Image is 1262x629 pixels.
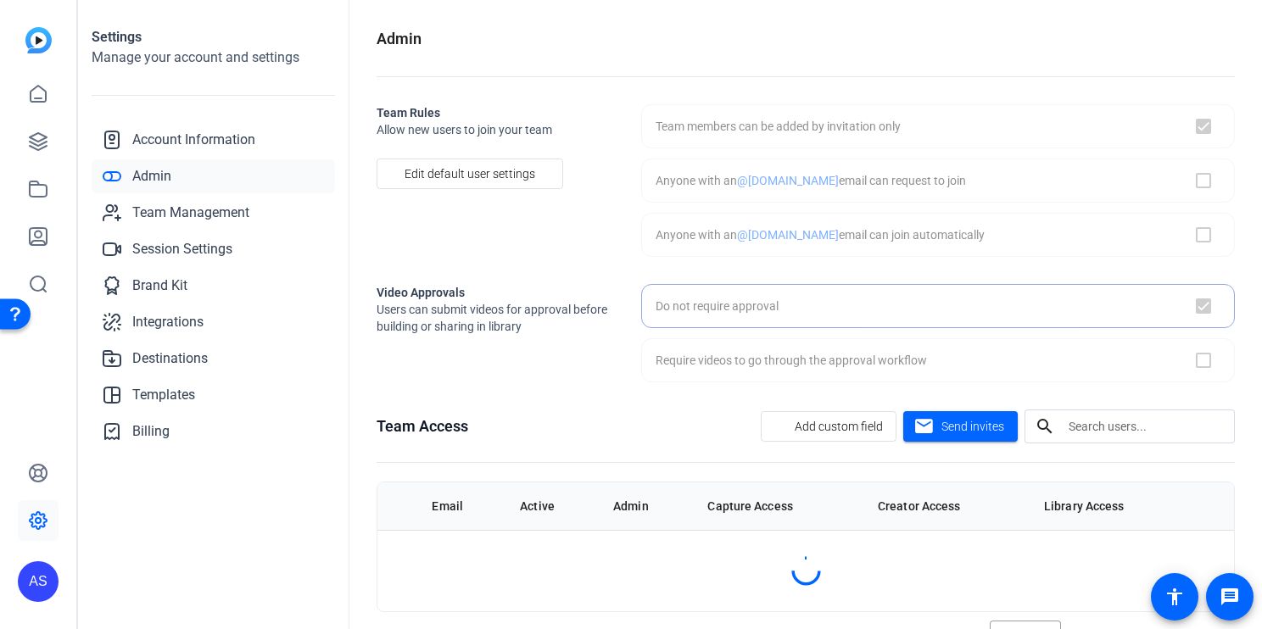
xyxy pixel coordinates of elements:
span: Destinations [132,348,208,369]
a: Team Management [92,196,335,230]
span: Integrations [132,312,204,332]
div: AS [18,561,59,602]
span: Send invites [941,418,1004,436]
input: Search users... [1069,416,1221,437]
span: Account Information [132,130,255,150]
h2: Team Rules [377,104,614,121]
a: Integrations [92,305,335,339]
span: Users can submit videos for approval before building or sharing in library [377,301,614,335]
mat-icon: message [1220,587,1240,607]
th: Capture Access [694,482,864,530]
span: Session Settings [132,239,232,259]
button: Add custom field [761,411,896,442]
span: Templates [132,385,195,405]
h1: Settings [92,27,335,47]
h2: Manage your account and settings [92,47,335,68]
div: Team members can be added by invitation only [656,118,901,135]
div: Anyone with an email can join automatically [656,226,985,243]
th: Active [506,482,600,530]
th: Admin [600,482,694,530]
mat-icon: mail [913,416,935,437]
button: Send invites [903,411,1018,442]
span: Allow new users to join your team [377,121,614,138]
a: Account Information [92,123,335,157]
a: Session Settings [92,232,335,266]
span: Edit default user settings [405,158,535,190]
div: Anyone with an email can request to join [656,172,966,189]
a: Destinations [92,342,335,376]
mat-icon: search [1025,416,1065,437]
span: @[DOMAIN_NAME] [737,174,839,187]
span: Brand Kit [132,276,187,296]
img: blue-gradient.svg [25,27,52,53]
span: Add custom field [795,410,883,443]
span: Team Management [132,203,249,223]
h2: Video Approvals [377,284,614,301]
mat-icon: accessibility [1164,587,1185,607]
div: Do not require approval [656,298,779,314]
span: @[DOMAIN_NAME] [737,228,839,242]
h1: Team Access [377,415,468,438]
span: Admin [132,166,171,186]
a: Billing [92,415,335,448]
a: Brand Kit [92,269,335,303]
h1: Admin [377,27,422,51]
a: Templates [92,378,335,412]
th: Creator Access [864,482,1030,530]
span: Billing [132,421,170,442]
th: Email [418,482,506,530]
a: Admin [92,159,335,193]
div: Require videos to go through the approval workflow [656,352,927,369]
th: Library Access [1030,482,1192,530]
button: Edit default user settings [377,159,563,189]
